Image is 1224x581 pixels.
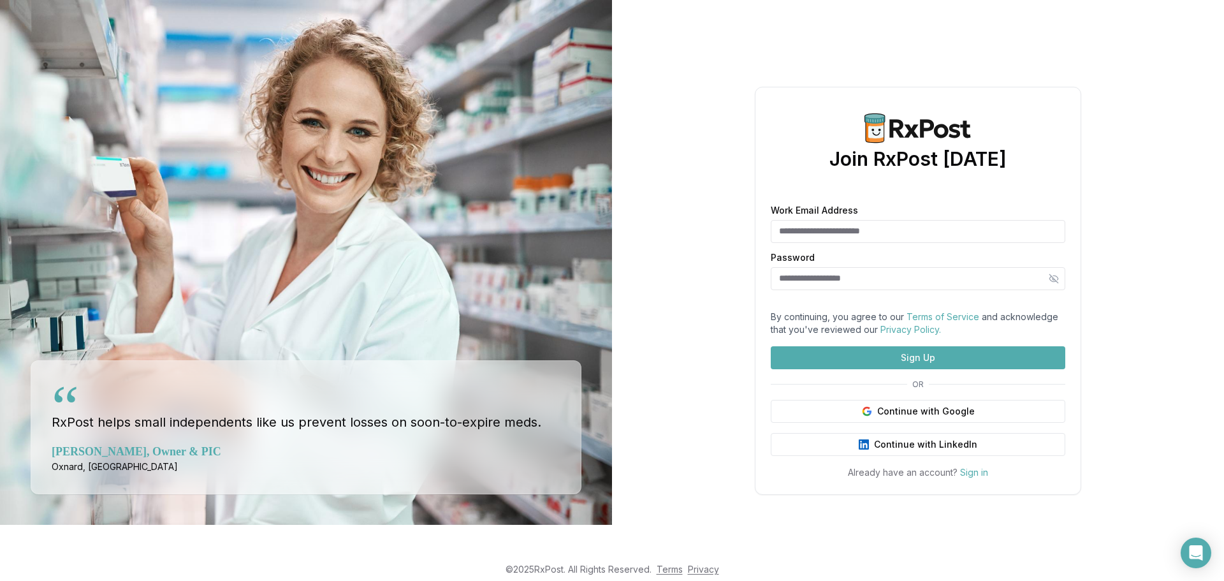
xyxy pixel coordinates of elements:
[52,460,560,473] div: Oxnard, [GEOGRAPHIC_DATA]
[771,433,1065,456] button: Continue with LinkedIn
[1181,538,1211,568] div: Open Intercom Messenger
[848,467,958,478] span: Already have an account?
[960,467,988,478] a: Sign in
[771,311,1065,336] div: By continuing, you agree to our and acknowledge that you've reviewed our
[829,147,1007,170] h1: Join RxPost [DATE]
[52,386,560,433] blockquote: RxPost helps small independents like us prevent losses on soon-to-expire meds.
[880,324,941,335] a: Privacy Policy.
[657,564,683,575] a: Terms
[771,346,1065,369] button: Sign Up
[688,564,719,575] a: Privacy
[52,376,79,438] div: “
[771,206,1065,215] label: Work Email Address
[859,439,869,450] img: LinkedIn
[52,443,560,460] div: [PERSON_NAME], Owner & PIC
[907,311,979,322] a: Terms of Service
[771,400,1065,423] button: Continue with Google
[907,379,929,390] span: OR
[862,406,872,416] img: Google
[1042,267,1065,290] button: Hide password
[771,253,1065,262] label: Password
[857,113,979,143] img: RxPost Logo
